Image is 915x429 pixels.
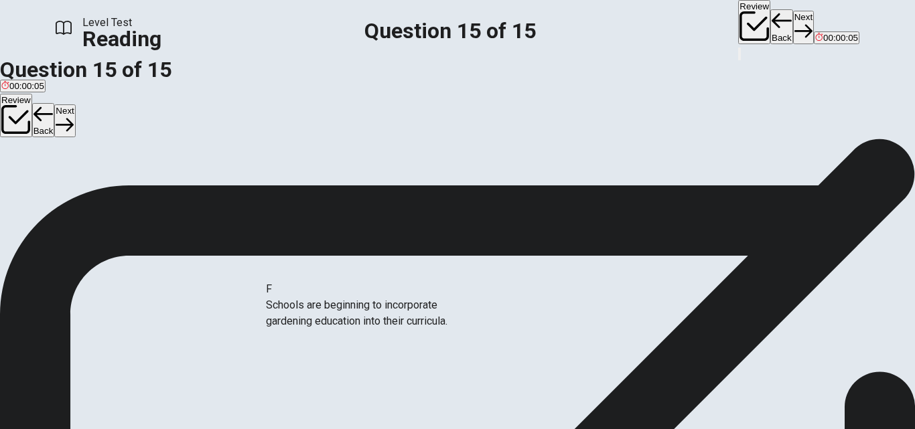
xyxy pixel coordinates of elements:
[82,15,161,31] span: Level Test
[823,33,858,43] span: 00:00:05
[364,23,536,39] h1: Question 15 of 15
[82,31,161,47] h1: Reading
[770,9,793,44] button: Back
[793,11,814,44] button: Next
[32,103,55,138] button: Back
[9,81,44,91] span: 00:00:05
[54,104,75,137] button: Next
[814,31,859,44] button: 00:00:05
